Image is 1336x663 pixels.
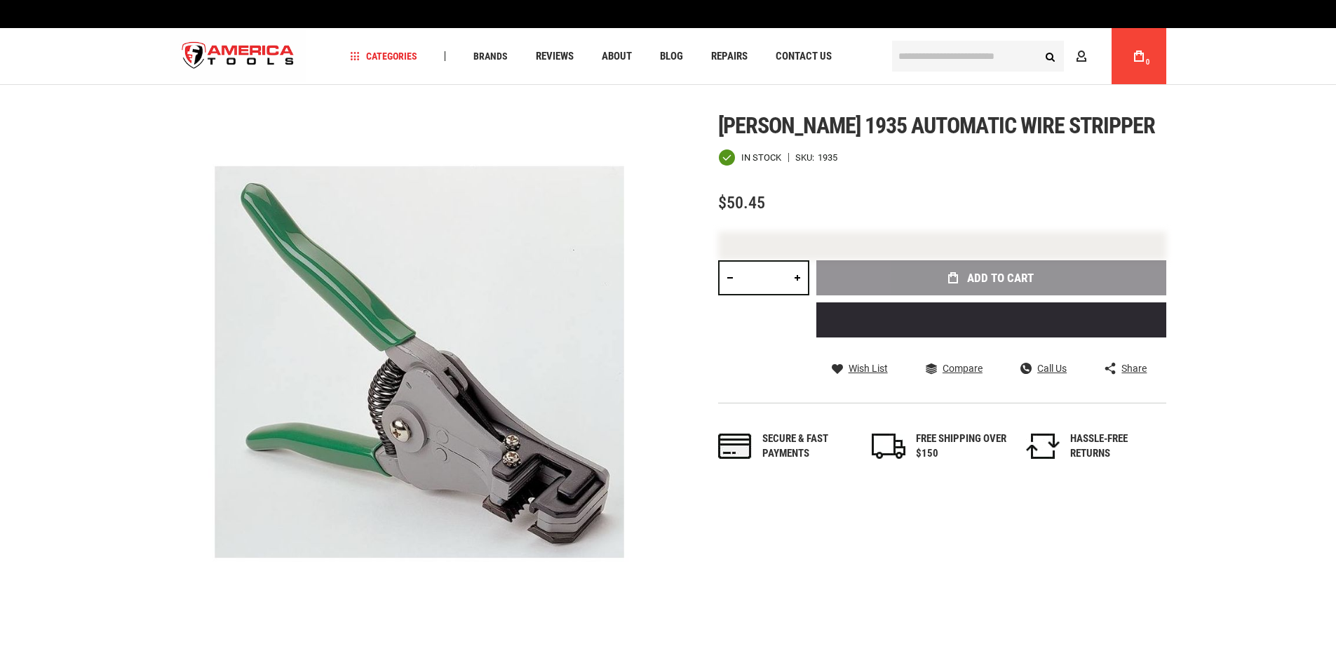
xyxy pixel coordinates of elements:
[1070,431,1161,462] div: HASSLE-FREE RETURNS
[170,30,306,83] img: America Tools
[1126,28,1152,84] a: 0
[769,47,838,66] a: Contact Us
[170,113,668,611] img: main product photo
[943,363,983,373] span: Compare
[467,47,514,66] a: Brands
[1037,43,1064,69] button: Search
[818,153,837,162] div: 1935
[1020,362,1067,375] a: Call Us
[832,362,888,375] a: Wish List
[718,193,765,213] span: $50.45
[1026,434,1060,459] img: returns
[926,362,983,375] a: Compare
[1146,58,1150,66] span: 0
[1037,363,1067,373] span: Call Us
[654,47,689,66] a: Blog
[711,51,748,62] span: Repairs
[473,51,508,61] span: Brands
[350,51,417,61] span: Categories
[718,149,781,166] div: Availability
[762,431,853,462] div: Secure & fast payments
[602,51,632,62] span: About
[872,434,905,459] img: shipping
[536,51,574,62] span: Reviews
[718,112,1156,139] span: [PERSON_NAME] 1935 automatic wire stripper
[741,153,781,162] span: In stock
[916,431,1007,462] div: FREE SHIPPING OVER $150
[1121,363,1147,373] span: Share
[849,363,888,373] span: Wish List
[718,434,752,459] img: payments
[529,47,580,66] a: Reviews
[344,47,424,66] a: Categories
[595,47,638,66] a: About
[795,153,818,162] strong: SKU
[705,47,754,66] a: Repairs
[776,51,832,62] span: Contact Us
[660,51,683,62] span: Blog
[170,30,306,83] a: store logo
